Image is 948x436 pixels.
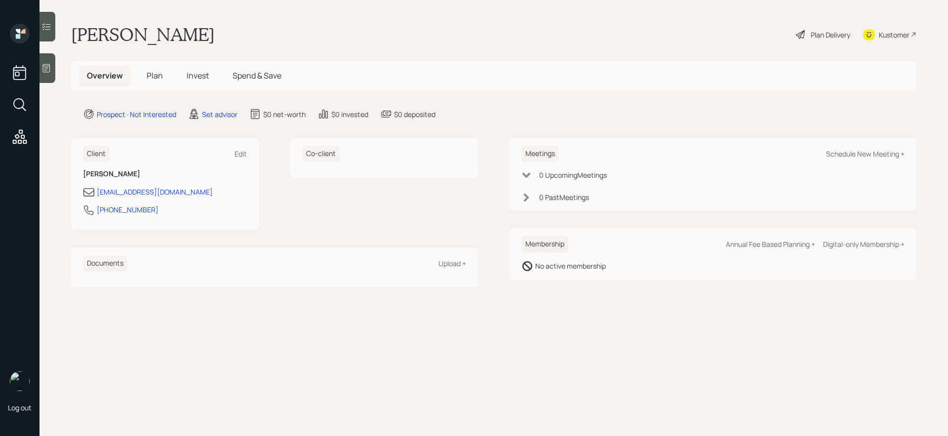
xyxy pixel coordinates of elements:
[263,109,306,119] div: $0 net-worth
[202,109,237,119] div: Set advisor
[438,259,466,268] div: Upload +
[10,371,30,391] img: retirable_logo.png
[87,70,123,81] span: Overview
[811,30,850,40] div: Plan Delivery
[331,109,368,119] div: $0 invested
[535,261,606,271] div: No active membership
[97,109,176,119] div: Prospect · Not Interested
[539,192,589,202] div: 0 Past Meeting s
[521,236,568,252] h6: Membership
[97,187,213,197] div: [EMAIL_ADDRESS][DOMAIN_NAME]
[726,239,815,249] div: Annual Fee Based Planning +
[187,70,209,81] span: Invest
[394,109,435,119] div: $0 deposited
[235,149,247,159] div: Edit
[521,146,559,162] h6: Meetings
[233,70,281,81] span: Spend & Save
[823,239,905,249] div: Digital-only Membership +
[83,255,127,272] h6: Documents
[826,149,905,159] div: Schedule New Meeting +
[879,30,909,40] div: Kustomer
[302,146,340,162] h6: Co-client
[8,403,32,412] div: Log out
[539,170,607,180] div: 0 Upcoming Meeting s
[97,204,158,215] div: [PHONE_NUMBER]
[83,170,247,178] h6: [PERSON_NAME]
[83,146,110,162] h6: Client
[71,24,215,45] h1: [PERSON_NAME]
[147,70,163,81] span: Plan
